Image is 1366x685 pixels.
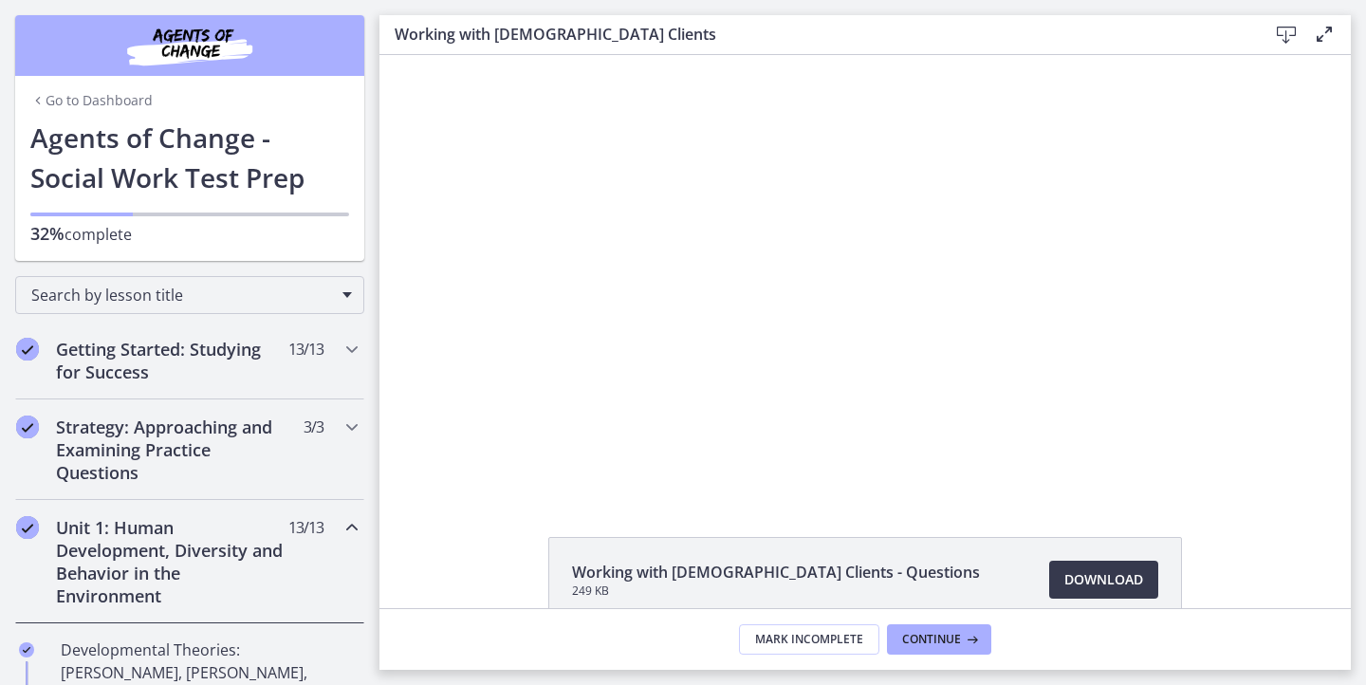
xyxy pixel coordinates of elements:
span: Continue [902,632,961,647]
span: Search by lesson title [31,285,333,305]
div: Search by lesson title [15,276,364,314]
span: 32% [30,222,65,245]
i: Completed [16,338,39,361]
a: Go to Dashboard [30,91,153,110]
h2: Getting Started: Studying for Success [56,338,287,383]
a: Download [1049,561,1158,599]
h2: Strategy: Approaching and Examining Practice Questions [56,416,287,484]
span: 249 KB [572,583,980,599]
h2: Unit 1: Human Development, Diversity and Behavior in the Environment [56,516,287,607]
button: Continue [887,624,991,655]
button: Mark Incomplete [739,624,879,655]
span: 13 / 13 [288,338,323,361]
span: Download [1064,568,1143,591]
span: Mark Incomplete [755,632,863,647]
h3: Working with [DEMOGRAPHIC_DATA] Clients [395,23,1237,46]
h1: Agents of Change - Social Work Test Prep [30,118,349,197]
span: 3 / 3 [304,416,323,438]
p: complete [30,222,349,246]
img: Agents of Change Social Work Test Prep [76,23,304,68]
i: Completed [16,516,39,539]
i: Completed [16,416,39,438]
iframe: Video Lesson [379,55,1351,493]
i: Completed [19,642,34,657]
span: Working with [DEMOGRAPHIC_DATA] Clients - Questions [572,561,980,583]
span: 13 / 13 [288,516,323,539]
